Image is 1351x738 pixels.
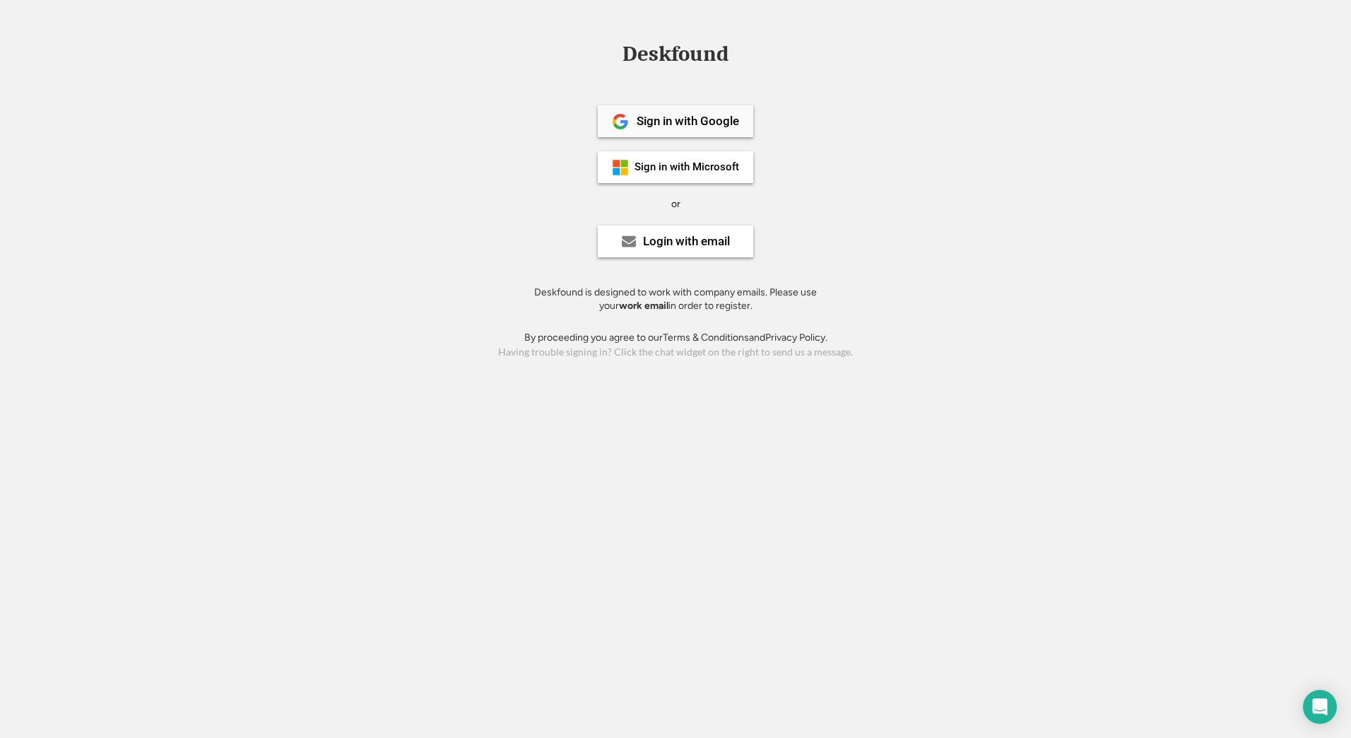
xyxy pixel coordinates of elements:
[635,162,739,172] div: Sign in with Microsoft
[517,286,834,313] div: Deskfound is designed to work with company emails. Please use your in order to register.
[671,197,680,211] div: or
[765,332,827,344] a: Privacy Policy.
[619,300,668,312] strong: work email
[1303,690,1337,724] div: Open Intercom Messenger
[612,159,629,176] img: ms-symbollockup_mssymbol_19.png
[615,43,736,65] div: Deskfound
[643,235,730,247] div: Login with email
[663,332,749,344] a: Terms & Conditions
[524,331,827,345] div: By proceeding you agree to our and
[612,113,629,130] img: 1024px-Google__G__Logo.svg.png
[637,115,739,127] div: Sign in with Google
